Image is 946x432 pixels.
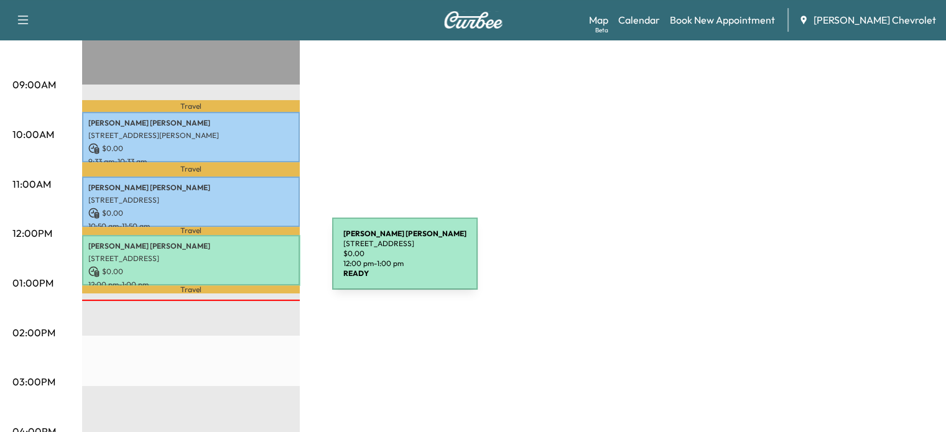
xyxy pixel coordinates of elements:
p: [STREET_ADDRESS] [88,254,294,264]
p: Travel [82,285,300,293]
a: Book New Appointment [670,12,775,27]
p: 02:00PM [12,325,55,340]
p: 9:33 am - 10:33 am [88,157,294,167]
p: $ 0.00 [88,143,294,154]
p: $ 0.00 [88,266,294,277]
span: [PERSON_NAME] Chevrolet [814,12,936,27]
p: 01:00PM [12,275,53,290]
p: Travel [82,227,300,235]
p: 03:00PM [12,374,55,389]
p: [STREET_ADDRESS][PERSON_NAME] [88,131,294,140]
p: 12:00PM [12,226,52,241]
p: 10:00AM [12,127,54,142]
p: $ 0.00 [88,208,294,219]
p: [PERSON_NAME] [PERSON_NAME] [88,183,294,193]
p: 09:00AM [12,77,56,92]
a: MapBeta [589,12,608,27]
p: 12:00 pm - 1:00 pm [88,280,294,290]
div: Beta [595,25,608,35]
p: 10:50 am - 11:50 am [88,221,294,231]
p: Travel [82,100,300,112]
img: Curbee Logo [443,11,503,29]
p: Travel [82,162,300,177]
p: [STREET_ADDRESS] [88,195,294,205]
p: [PERSON_NAME] [PERSON_NAME] [88,241,294,251]
a: Calendar [618,12,660,27]
p: [PERSON_NAME] [PERSON_NAME] [88,118,294,128]
p: 11:00AM [12,177,51,191]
